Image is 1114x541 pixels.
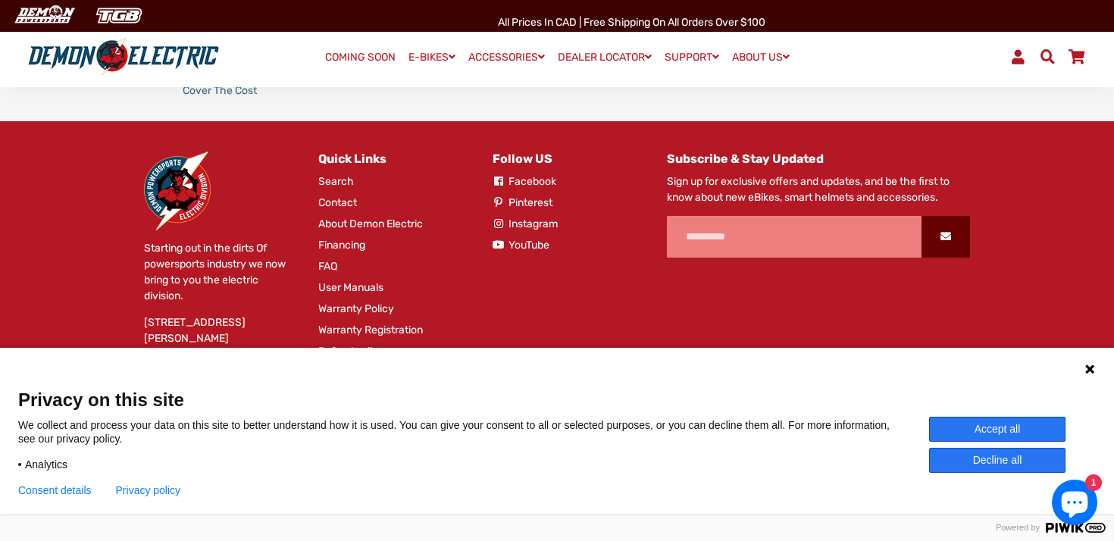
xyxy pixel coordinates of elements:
inbox-online-store-chat: Shopify online store chat [1047,480,1102,529]
a: Refund policy [318,343,384,359]
a: User Manuals [318,280,383,296]
a: Search [318,174,354,189]
span: Privacy on this site [18,389,1096,411]
span: Analytics [25,458,67,471]
a: ABOUT US [727,46,795,68]
img: TGB Canada [88,3,150,28]
a: Warranty Policy [318,301,394,317]
a: Warranty Registration [318,322,423,338]
p: Starting out in the dirts Of powersports industry we now bring to you the electric division. [144,240,296,304]
a: ACCESSORIES [463,46,550,68]
p: [STREET_ADDRESS][PERSON_NAME] [144,314,296,346]
button: Consent details [18,484,92,496]
a: E-BIKES [403,46,461,68]
p: We collect and process your data on this site to better understand how it is used. You can give y... [18,418,929,446]
a: About Demon Electric [318,216,423,232]
button: Accept all [929,417,1065,442]
img: Demon Electric [8,3,80,28]
img: Demon Electric logo [23,37,224,77]
button: Decline all [929,448,1065,473]
a: SUPPORT [659,46,724,68]
a: DEALER LOCATOR [552,46,657,68]
span: All Prices in CAD | Free shipping on all orders over $100 [498,16,765,29]
h4: Follow US [493,152,644,166]
a: FAQ [318,258,337,274]
p: Sign up for exclusive offers and updates, and be the first to know about new eBikes, smart helmet... [667,174,970,205]
img: Demon Electric [144,152,211,230]
a: Instagram [493,216,558,232]
h4: Quick Links [318,152,470,166]
a: YouTube [493,237,549,253]
a: COMING SOON [320,47,401,68]
a: Facebook [493,174,556,189]
h4: Subscribe & Stay Updated [667,152,970,166]
span: Powered by [990,523,1046,533]
a: Pinterest [493,195,552,211]
a: Financing [318,237,365,253]
a: Privacy policy [116,484,181,496]
a: Contact [318,195,357,211]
